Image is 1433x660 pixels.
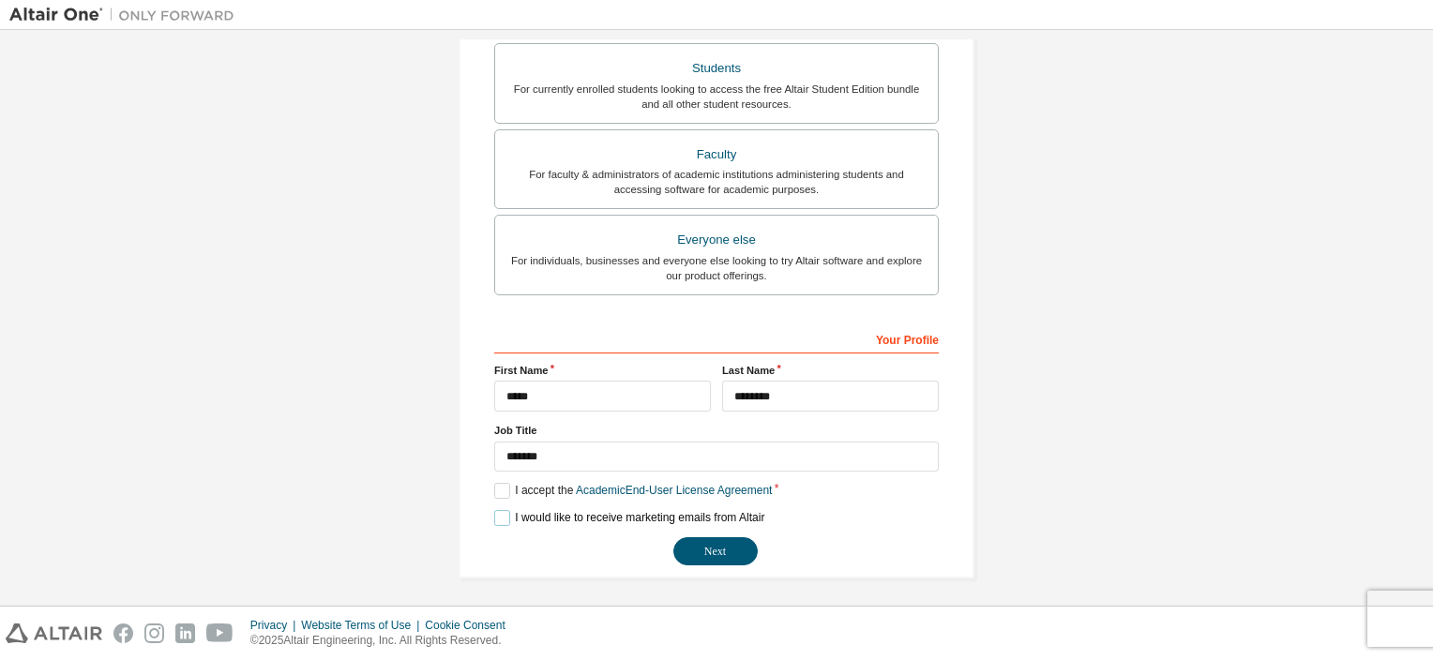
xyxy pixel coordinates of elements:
[506,253,927,283] div: For individuals, businesses and everyone else looking to try Altair software and explore our prod...
[144,623,164,643] img: instagram.svg
[673,537,758,565] button: Next
[9,6,244,24] img: Altair One
[206,623,234,643] img: youtube.svg
[113,623,133,643] img: facebook.svg
[250,618,301,633] div: Privacy
[425,618,516,633] div: Cookie Consent
[494,323,939,353] div: Your Profile
[506,167,927,197] div: For faculty & administrators of academic institutions administering students and accessing softwa...
[506,142,927,168] div: Faculty
[6,623,102,643] img: altair_logo.svg
[494,510,764,526] label: I would like to receive marketing emails from Altair
[506,82,927,112] div: For currently enrolled students looking to access the free Altair Student Edition bundle and all ...
[301,618,425,633] div: Website Terms of Use
[576,484,772,497] a: Academic End-User License Agreement
[494,363,711,378] label: First Name
[494,483,772,499] label: I accept the
[175,623,195,643] img: linkedin.svg
[506,227,927,253] div: Everyone else
[250,633,517,649] p: © 2025 Altair Engineering, Inc. All Rights Reserved.
[722,363,939,378] label: Last Name
[494,423,939,438] label: Job Title
[506,55,927,82] div: Students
